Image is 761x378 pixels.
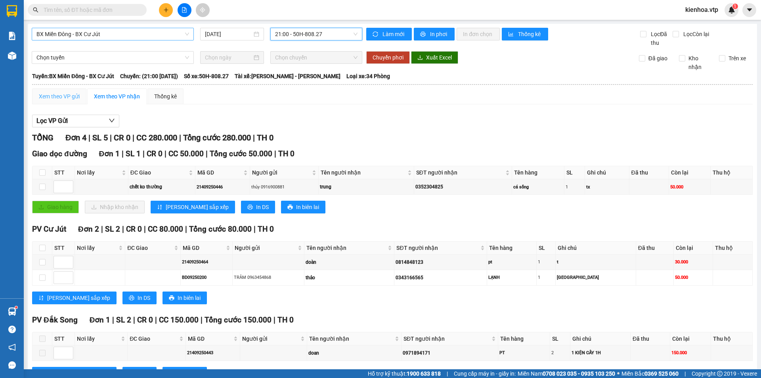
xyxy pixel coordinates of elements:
[157,204,163,211] span: sort-ascending
[307,345,402,361] td: doan
[235,72,340,81] span: Tài xế: [PERSON_NAME] - [PERSON_NAME]
[7,5,17,17] img: logo-vxr
[346,72,390,81] span: Loại xe: 34 Phòng
[414,179,512,195] td: 0352304825
[251,184,317,190] div: thủy 0916900881
[488,274,535,281] div: LẠNH
[502,28,548,40] button: bar-chartThống kê
[394,255,487,270] td: 0814848123
[426,53,452,62] span: Xuất Excel
[138,369,150,378] span: In DS
[178,294,201,302] span: In biên lai
[680,30,710,38] span: Lọc Còn lại
[488,259,535,265] div: pt
[120,72,178,81] span: Chuyến: (21:00 [DATE])
[403,349,497,357] div: 0971894171
[90,315,111,324] span: Đơn 1
[674,242,713,255] th: Còn lại
[631,332,670,345] th: Đã thu
[77,244,117,252] span: Nơi lấy
[675,259,711,265] div: 30.000
[179,133,181,142] span: |
[32,73,114,79] b: Tuyến: BX Miền Đông - BX Cư Jút
[77,334,119,343] span: Nơi lấy
[447,369,448,378] span: |
[205,30,252,38] input: 12/09/2025
[151,201,235,213] button: sort-ascending[PERSON_NAME] sắp xếp
[320,183,413,191] div: trung
[189,224,252,234] span: Tổng cước 80.000
[78,224,99,234] span: Đơn 2
[147,149,163,158] span: CR 0
[319,179,414,195] td: trung
[671,349,709,356] div: 150.000
[538,259,554,265] div: 1
[185,224,187,234] span: |
[685,54,713,71] span: Kho nhận
[617,372,620,375] span: ⚪️
[130,183,194,191] div: chết ko thường
[101,224,103,234] span: |
[746,6,753,13] span: caret-down
[133,315,135,324] span: |
[396,274,485,282] div: 0343166565
[65,133,86,142] span: Đơn 4
[166,203,229,211] span: [PERSON_NAME] sắp xếp
[275,28,358,40] span: 21:00 - 50H-808.27
[518,369,615,378] span: Miền Nam
[411,51,458,64] button: downloadXuất Excel
[621,369,679,378] span: Miền Bắc
[725,54,749,63] span: Trên xe
[32,315,78,324] span: PV Đắk Song
[187,349,239,356] div: 21409250443
[200,7,205,13] span: aim
[178,369,201,378] span: In biên lai
[675,274,711,281] div: 50.000
[241,201,275,213] button: printerIn DS
[382,30,405,38] span: Làm mới
[206,149,208,158] span: |
[685,369,686,378] span: |
[234,274,303,281] div: TRÂM 0963454868
[36,116,68,126] span: Lọc VP Gửi
[407,370,441,377] strong: 1900 633 818
[551,349,569,356] div: 2
[557,274,634,281] div: [GEOGRAPHIC_DATA]
[129,295,134,301] span: printer
[308,349,400,357] div: doan
[36,52,189,63] span: Chọn tuyến
[32,292,117,304] button: sort-ascending[PERSON_NAME] sắp xếp
[32,133,54,142] span: TỔNG
[430,30,448,38] span: In phơi
[196,3,210,17] button: aim
[711,166,753,179] th: Thu hộ
[257,133,273,142] span: TH 0
[110,133,112,142] span: |
[396,259,485,266] div: 0814848123
[396,244,478,252] span: SĐT người nhận
[586,184,628,190] div: tx
[114,133,130,142] span: CR 0
[181,270,233,286] td: BD09250200
[538,274,554,281] div: 1
[717,371,723,376] span: copyright
[572,349,629,356] div: 1 KIỆN CÂY 1H
[414,28,455,40] button: printerIn phơi
[32,149,87,158] span: Giao dọc đường
[33,7,38,13] span: search
[88,133,90,142] span: |
[44,6,137,14] input: Tìm tên, số ĐT hoặc mã đơn
[403,334,490,343] span: SĐT người nhận
[648,30,672,47] span: Lọc Đã thu
[183,244,224,252] span: Mã GD
[512,166,565,179] th: Tên hàng
[518,30,542,38] span: Thống kê
[366,28,412,40] button: syncLàm mới
[306,244,386,252] span: Tên người nhận
[457,28,500,40] button: In đơn chọn
[168,149,204,158] span: CC 50.000
[154,92,177,101] div: Thống kê
[39,92,80,101] div: Xem theo VP gửi
[126,224,142,234] span: CR 0
[417,55,423,61] span: download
